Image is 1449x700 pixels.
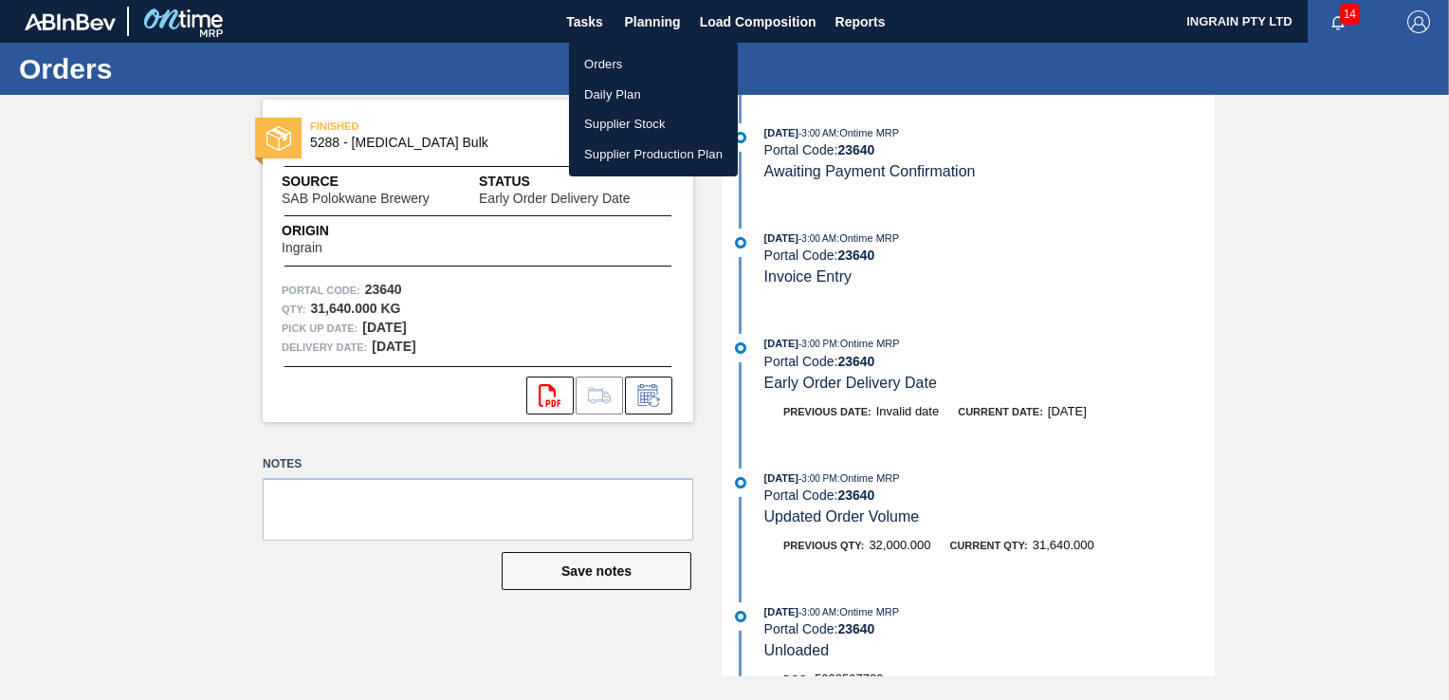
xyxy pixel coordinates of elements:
[569,109,738,139] a: Supplier Stock
[569,139,738,170] a: Supplier Production Plan
[569,80,738,110] a: Daily Plan
[569,49,738,80] a: Orders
